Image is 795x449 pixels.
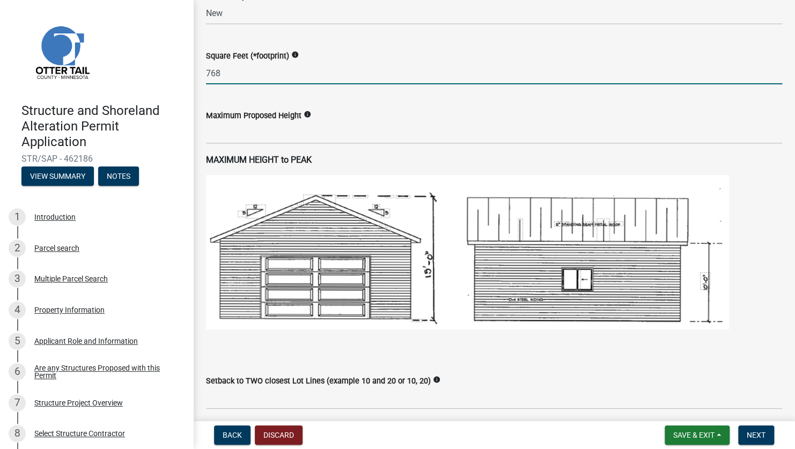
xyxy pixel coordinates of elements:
[214,425,251,445] button: Back
[98,173,139,182] wm-modal-confirm: Notes
[21,166,94,186] button: View Summary
[34,306,105,314] div: Property Information
[255,425,303,445] button: Discard
[747,431,765,439] span: Next
[34,399,123,407] div: Structure Project Overview
[304,111,311,118] i: info
[9,363,26,380] div: 6
[34,337,138,345] div: Applicant Role and Information
[291,51,299,59] i: info
[206,155,312,165] strong: MAXIMUM HEIGHT to PEAK
[34,275,108,283] div: Multiple Parcel Search
[98,166,139,186] button: Notes
[206,175,729,329] img: image_42e23c4b-ffdd-47ad-946e-070c62857ad5.png
[433,376,440,383] i: info
[21,103,185,149] h4: Structure and Shoreland Alteration Permit Application
[9,270,26,287] div: 3
[21,154,172,164] span: STR/SAP - 462186
[34,244,79,252] div: Parcel search
[34,213,76,221] div: Introduction
[9,425,26,442] div: 8
[21,173,94,182] wm-modal-confirm: Summary
[9,208,26,226] div: 1
[21,11,102,92] img: Otter Tail County, Minnesota
[34,364,176,379] div: Are any Structures Proposed with this Permit
[9,301,26,318] div: 4
[34,430,125,437] div: Select Structure Contractor
[206,53,289,60] label: Square Feet (*footprint)
[673,431,715,439] span: Save & Exit
[9,332,26,350] div: 5
[206,378,431,385] label: Setback to TWO closest Lot Lines (example 10 and 20 or 10, 20)
[665,425,730,445] button: Save & Exit
[223,431,242,439] span: Back
[9,240,26,257] div: 2
[738,425,774,445] button: Next
[206,112,301,120] label: Maximum Proposed Height
[9,394,26,411] div: 7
